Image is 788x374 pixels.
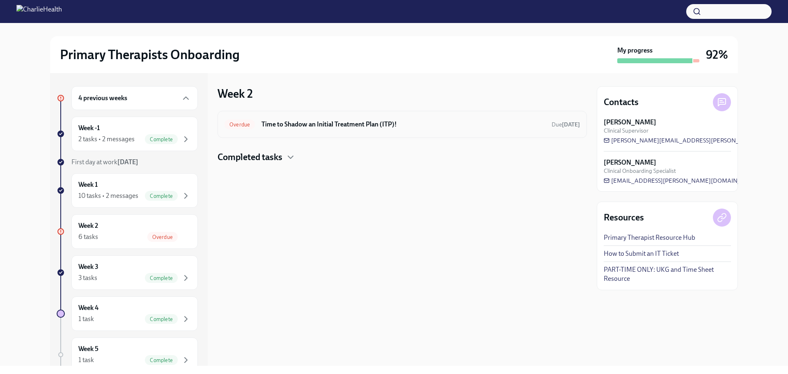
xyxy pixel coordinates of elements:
[604,265,731,283] a: PART-TIME ONLY: UKG and Time Sheet Resource
[78,356,94,365] div: 1 task
[71,86,198,110] div: 4 previous weeks
[562,121,580,128] strong: [DATE]
[552,121,580,128] span: August 23rd, 2025 10:00
[706,47,728,62] h3: 92%
[57,117,198,151] a: Week -12 tasks • 2 messagesComplete
[78,262,98,271] h6: Week 3
[78,273,97,282] div: 3 tasks
[224,122,255,128] span: Overdue
[145,136,178,142] span: Complete
[145,275,178,281] span: Complete
[604,249,679,258] a: How to Submit an IT Ticket
[78,94,127,103] h6: 4 previous weeks
[78,232,98,241] div: 6 tasks
[78,221,98,230] h6: Week 2
[78,191,138,200] div: 10 tasks • 2 messages
[261,120,545,129] h6: Time to Shadow an Initial Treatment Plan (ITP)!
[16,5,62,18] img: CharlieHealth
[604,211,644,224] h4: Resources
[71,158,138,166] span: First day at work
[78,314,94,324] div: 1 task
[604,118,656,127] strong: [PERSON_NAME]
[117,158,138,166] strong: [DATE]
[145,193,178,199] span: Complete
[218,151,587,163] div: Completed tasks
[57,255,198,290] a: Week 33 tasksComplete
[224,118,580,131] a: OverdueTime to Shadow an Initial Treatment Plan (ITP)!Due[DATE]
[218,151,282,163] h4: Completed tasks
[57,296,198,331] a: Week 41 taskComplete
[57,337,198,372] a: Week 51 taskComplete
[604,233,695,242] a: Primary Therapist Resource Hub
[604,167,676,175] span: Clinical Onboarding Specialist
[78,124,100,133] h6: Week -1
[78,303,98,312] h6: Week 4
[604,96,639,108] h4: Contacts
[604,158,656,167] strong: [PERSON_NAME]
[145,357,178,363] span: Complete
[60,46,240,63] h2: Primary Therapists Onboarding
[147,234,178,240] span: Overdue
[604,177,761,185] a: [EMAIL_ADDRESS][PERSON_NAME][DOMAIN_NAME]
[57,158,198,167] a: First day at work[DATE]
[145,316,178,322] span: Complete
[552,121,580,128] span: Due
[78,135,135,144] div: 2 tasks • 2 messages
[78,344,98,353] h6: Week 5
[218,86,253,101] h3: Week 2
[78,180,98,189] h6: Week 1
[57,214,198,249] a: Week 26 tasksOverdue
[604,127,648,135] span: Clinical Supervisor
[617,46,653,55] strong: My progress
[57,173,198,208] a: Week 110 tasks • 2 messagesComplete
